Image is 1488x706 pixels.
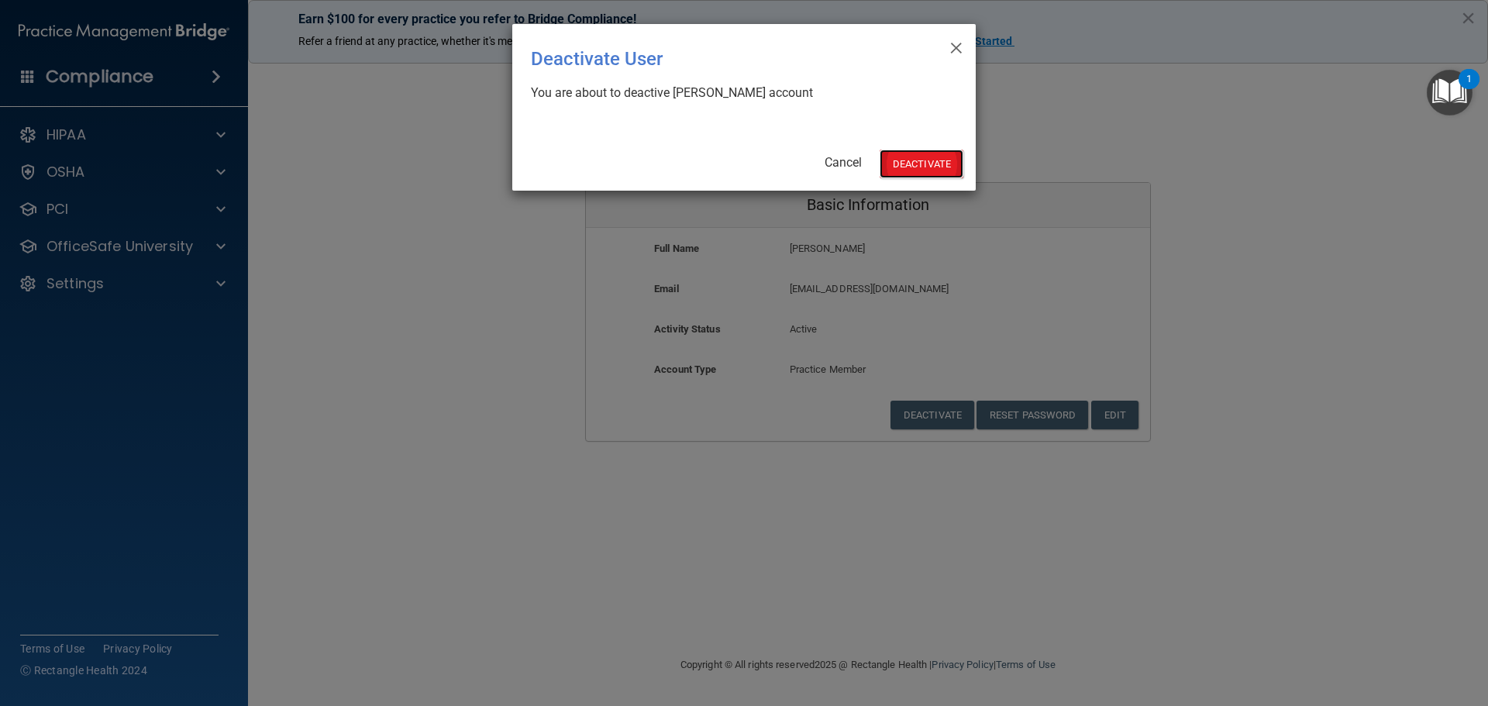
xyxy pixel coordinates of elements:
[531,36,894,81] div: Deactivate User
[1466,79,1472,99] div: 1
[949,30,963,61] span: ×
[1427,70,1472,115] button: Open Resource Center, 1 new notification
[825,155,862,170] a: Cancel
[531,84,945,102] div: You are about to deactive [PERSON_NAME] account
[880,150,963,178] button: Deactivate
